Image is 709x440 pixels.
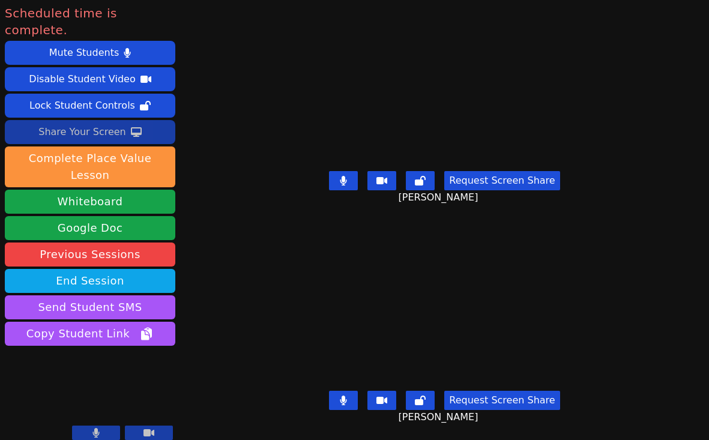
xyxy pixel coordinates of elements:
span: Copy Student Link [26,325,154,342]
span: [PERSON_NAME] [398,410,481,424]
button: Share Your Screen [5,120,175,144]
span: [PERSON_NAME] [398,190,481,205]
button: Lock Student Controls [5,94,175,118]
button: Complete Place Value Lesson [5,146,175,187]
button: Request Screen Share [444,391,560,410]
button: Copy Student Link [5,322,175,346]
button: Mute Students [5,41,175,65]
div: Disable Student Video [29,70,135,89]
button: Disable Student Video [5,67,175,91]
button: Whiteboard [5,190,175,214]
div: Mute Students [49,43,119,62]
span: Scheduled time is complete. [5,5,175,38]
button: Send Student SMS [5,295,175,319]
a: Previous Sessions [5,243,175,267]
div: Share Your Screen [38,122,126,142]
button: End Session [5,269,175,293]
a: Google Doc [5,216,175,240]
div: Lock Student Controls [29,96,135,115]
button: Request Screen Share [444,171,560,190]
